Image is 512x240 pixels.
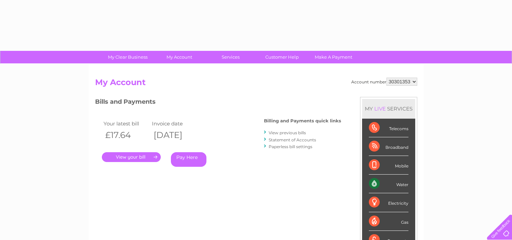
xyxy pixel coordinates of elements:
[369,175,408,193] div: Water
[269,144,312,149] a: Paperless bill settings
[369,212,408,231] div: Gas
[269,137,316,142] a: Statement of Accounts
[254,51,310,63] a: Customer Help
[102,128,151,142] th: £17.64
[369,193,408,212] div: Electricity
[102,152,161,162] a: .
[351,78,417,86] div: Account number
[102,119,151,128] td: Your latest bill
[264,118,341,123] h4: Billing and Payments quick links
[95,97,341,109] h3: Bills and Payments
[362,99,415,118] div: MY SERVICES
[373,105,387,112] div: LIVE
[369,137,408,156] div: Broadband
[171,152,206,167] a: Pay Here
[269,130,306,135] a: View previous bills
[100,51,156,63] a: My Clear Business
[369,119,408,137] div: Telecoms
[306,51,361,63] a: Make A Payment
[150,119,199,128] td: Invoice date
[369,156,408,175] div: Mobile
[203,51,259,63] a: Services
[150,128,199,142] th: [DATE]
[95,78,417,91] h2: My Account
[151,51,207,63] a: My Account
